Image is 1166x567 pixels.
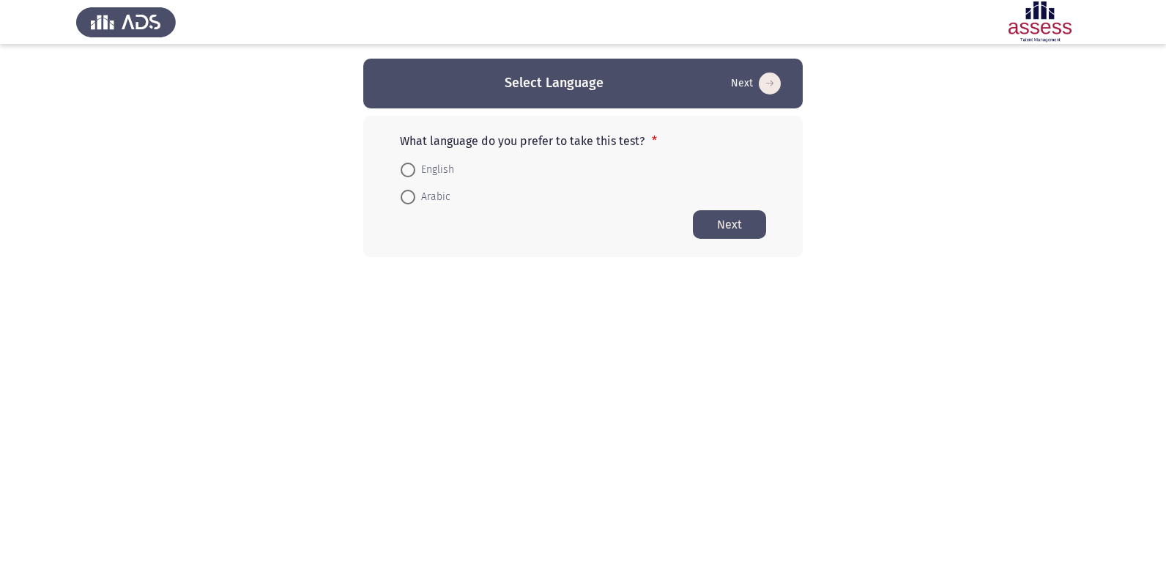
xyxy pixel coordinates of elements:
[415,188,450,206] span: Arabic
[400,134,766,148] p: What language do you prefer to take this test?
[990,1,1090,42] img: Assessment logo of OCM R1 ASSESS
[76,1,176,42] img: Assess Talent Management logo
[505,74,604,92] h3: Select Language
[415,161,454,179] span: English
[727,72,785,95] button: Start assessment
[693,210,766,239] button: Start assessment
